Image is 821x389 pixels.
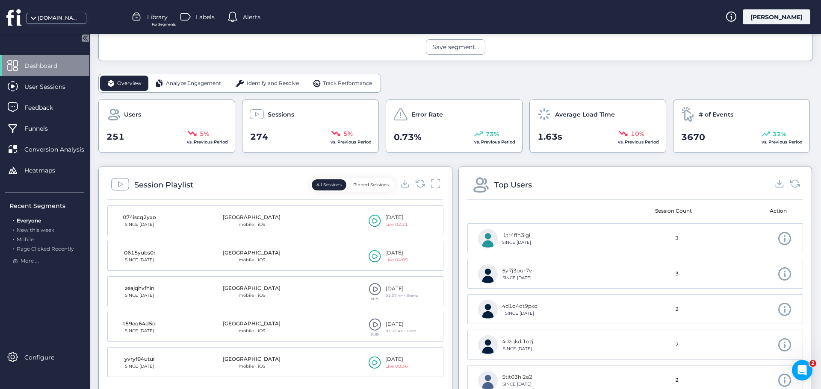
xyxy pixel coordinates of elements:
[502,267,532,275] div: 5y7j3our7v
[17,236,34,243] span: Mobile
[118,249,161,257] div: 0615yubs0i
[196,12,215,22] span: Labels
[343,129,353,138] span: 5%
[13,216,14,224] span: .
[24,166,68,175] span: Heatmaps
[681,131,705,144] span: 3670
[432,42,479,52] div: Save segment...
[17,227,54,233] span: New this week
[474,139,515,145] span: vs. Previous Period
[223,355,281,363] div: [GEOGRAPHIC_DATA]
[118,221,161,228] div: SINCE [DATE]
[118,320,161,328] div: t59eq64d5d
[17,217,41,224] span: Everyone
[502,345,533,352] div: SINCE [DATE]
[118,257,161,263] div: SINCE [DATE]
[348,179,393,190] button: Pinned Sessions
[385,249,408,257] div: [DATE]
[618,139,659,145] span: vs. Previous Period
[147,12,168,22] span: Library
[762,139,803,145] span: vs. Previous Period
[223,221,281,228] div: mobile · iOS
[223,363,281,370] div: mobile · iOS
[166,79,221,88] span: Analyze Engagement
[369,333,381,336] div: 00:00
[394,131,422,144] span: 0.73%
[502,302,537,310] div: 4d1o4dt9pxq
[385,221,408,228] div: Live 02:21
[555,110,615,119] span: Average Load Time
[386,328,416,334] div: 01:37 AMㅤ1 Event
[21,257,39,265] span: More ...
[323,79,372,88] span: Track Performance
[502,310,537,317] div: SINCE [DATE]
[118,214,161,222] div: 074iscq2yxo
[675,376,679,384] span: 2
[385,257,408,263] div: Live 04:05
[118,328,161,334] div: SINCE [DATE]
[223,257,281,263] div: mobile · iOS
[200,129,209,138] span: 5%
[243,12,260,22] span: Alerts
[485,129,499,139] span: 73%
[502,239,531,246] div: SINCE [DATE]
[24,61,70,70] span: Dashboard
[386,293,418,298] div: 01:37 AMㅤ4 Events
[187,139,228,145] span: vs. Previous Period
[715,199,797,223] mat-header-cell: Action
[268,110,294,119] span: Sessions
[494,179,532,191] div: Top Users
[386,320,416,328] div: [DATE]
[13,225,14,233] span: .
[411,110,443,119] span: Error Rate
[631,129,644,138] span: 10%
[385,214,408,222] div: [DATE]
[17,246,74,252] span: Rage Clicked Recently
[24,82,78,91] span: User Sessions
[223,328,281,334] div: mobile · iOS
[386,285,418,293] div: [DATE]
[9,201,84,211] div: Recent Segments
[106,130,124,143] span: 251
[223,284,281,292] div: [GEOGRAPHIC_DATA]
[223,292,281,299] div: mobile · iOS
[502,231,531,240] div: 1tr4ffh3igi
[675,234,679,243] span: 3
[331,139,372,145] span: vs. Previous Period
[117,79,142,88] span: Overview
[385,363,408,370] div: Live 00:36
[118,284,161,292] div: zeajqhvfhin
[502,373,532,381] div: 5tit03hl2a2
[502,275,532,281] div: SINCE [DATE]
[223,214,281,222] div: [GEOGRAPHIC_DATA]
[385,355,408,363] div: [DATE]
[699,110,733,119] span: # of Events
[312,179,346,190] button: All Sessions
[13,234,14,243] span: .
[38,14,80,22] div: [DOMAIN_NAME]
[152,22,176,27] span: For Segments
[773,129,786,139] span: 32%
[118,363,161,370] div: SINCE [DATE]
[24,145,97,154] span: Conversion Analysis
[809,360,816,367] span: 2
[537,130,562,143] span: 1.63s
[632,199,715,223] mat-header-cell: Session Count
[369,297,381,301] div: 01:25
[675,305,679,313] span: 2
[134,179,193,191] div: Session Playlist
[118,355,161,363] div: yvryf94utui
[743,9,810,24] div: [PERSON_NAME]
[13,244,14,252] span: .
[675,341,679,349] span: 2
[24,103,66,112] span: Feedback
[250,130,268,143] span: 274
[247,79,299,88] span: Identify and Resolve
[223,320,281,328] div: [GEOGRAPHIC_DATA]
[118,292,161,299] div: SINCE [DATE]
[502,381,532,388] div: SINCE [DATE]
[502,338,533,346] div: 4dzqkdi1ozj
[223,249,281,257] div: [GEOGRAPHIC_DATA]
[675,270,679,278] span: 3
[124,110,141,119] span: Users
